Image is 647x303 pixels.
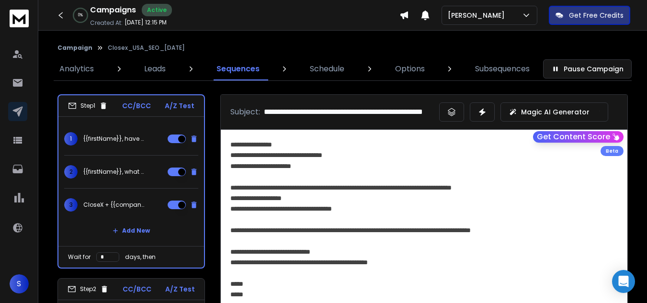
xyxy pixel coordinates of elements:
[90,4,136,16] h1: Campaigns
[448,11,509,20] p: [PERSON_NAME]
[125,19,167,26] p: [DATE] 12:15 PM
[216,63,260,75] p: Sequences
[83,201,145,209] p: CloseX + {{companyName}} = more clients
[475,63,530,75] p: Subsequences
[521,107,590,117] p: Magic AI Generator
[68,253,91,261] p: Wait for
[138,57,171,80] a: Leads
[64,165,78,179] span: 2
[569,11,624,20] p: Get Free Credits
[10,274,29,293] button: S
[304,57,350,80] a: Schedule
[533,131,624,143] button: Get Content Score
[78,12,83,18] p: 0 %
[543,59,632,79] button: Pause Campaign
[54,57,100,80] a: Analytics
[142,4,172,16] div: Active
[59,63,94,75] p: Analytics
[125,253,156,261] p: days, then
[122,101,151,111] p: CC/BCC
[395,63,425,75] p: Options
[68,101,108,110] div: Step 1
[500,102,608,122] button: Magic AI Generator
[57,94,205,269] li: Step1CC/BCCA/Z Test1{{firstName}}, have you tried this for {{companyName}}?2{{firstName}}, what {...
[601,146,624,156] div: Beta
[64,132,78,146] span: 1
[612,270,635,293] div: Open Intercom Messenger
[165,101,194,111] p: A/Z Test
[83,168,145,176] p: {{firstName}}, what {{companyName}} might be missing
[10,10,29,27] img: logo
[144,63,166,75] p: Leads
[90,19,123,27] p: Created At:
[123,284,151,294] p: CC/BCC
[57,44,92,52] button: Campaign
[549,6,630,25] button: Get Free Credits
[389,57,431,80] a: Options
[105,221,158,240] button: Add New
[211,57,265,80] a: Sequences
[310,63,344,75] p: Schedule
[64,198,78,212] span: 3
[165,284,195,294] p: A/Z Test
[83,135,145,143] p: {{firstName}}, have you tried this for {{companyName}}?
[68,285,109,293] div: Step 2
[108,44,185,52] p: Closex_USA_SEO_[DATE]
[469,57,535,80] a: Subsequences
[230,106,260,118] p: Subject:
